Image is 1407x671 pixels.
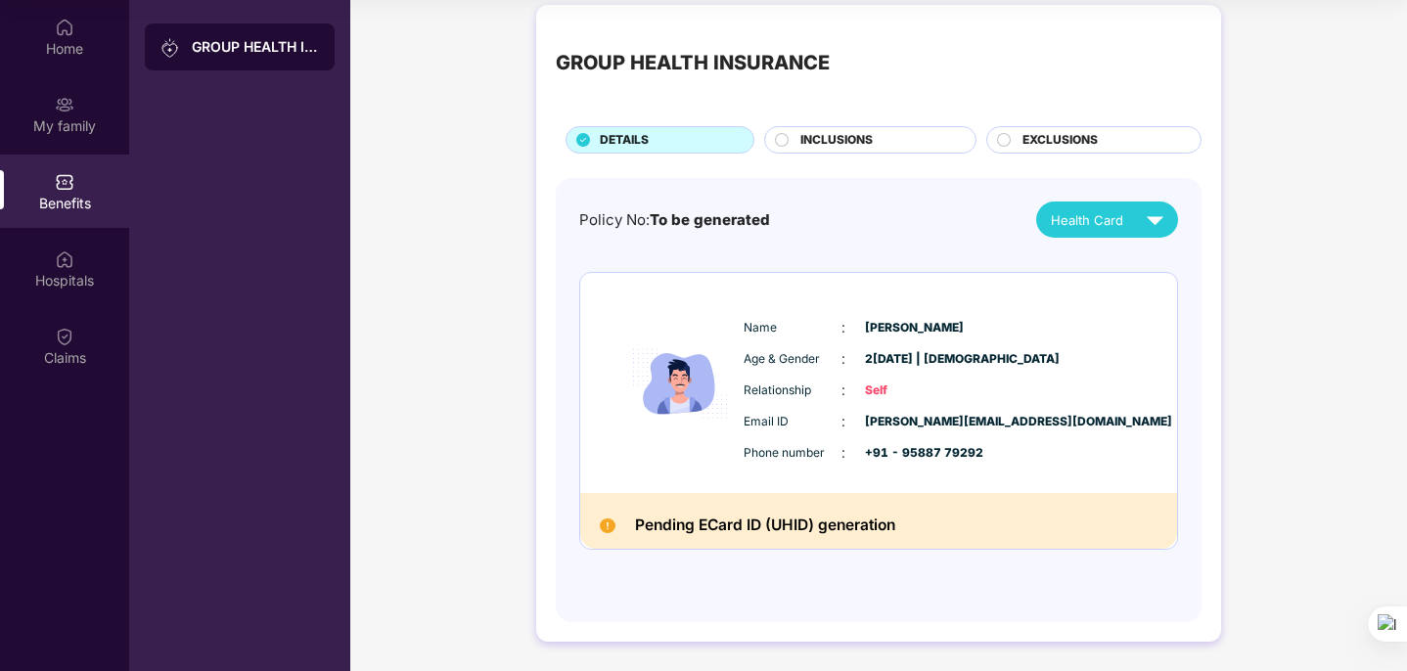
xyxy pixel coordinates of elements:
span: Email ID [744,413,841,431]
span: INCLUSIONS [800,131,873,150]
span: Name [744,319,841,337]
span: EXCLUSIONS [1022,131,1098,150]
img: icon [621,299,739,469]
span: To be generated [650,210,770,229]
span: DETAILS [600,131,649,150]
span: 2[DATE] | [DEMOGRAPHIC_DATA] [865,350,963,369]
span: : [841,380,845,401]
div: GROUP HEALTH INSURANCE [556,48,830,78]
span: Self [865,381,963,400]
span: [PERSON_NAME] [865,319,963,337]
img: Pending [600,518,615,534]
span: Age & Gender [744,350,841,369]
img: svg+xml;base64,PHN2ZyBpZD0iSG9tZSIgeG1sbnM9Imh0dHA6Ly93d3cudzMub3JnLzIwMDAvc3ZnIiB3aWR0aD0iMjAiIG... [55,18,74,37]
span: : [841,348,845,370]
img: svg+xml;base64,PHN2ZyB3aWR0aD0iMjAiIGhlaWdodD0iMjAiIHZpZXdCb3g9IjAgMCAyMCAyMCIgZmlsbD0ibm9uZSIgeG... [160,38,180,58]
span: : [841,411,845,432]
img: svg+xml;base64,PHN2ZyBpZD0iQmVuZWZpdHMiIHhtbG5zPSJodHRwOi8vd3d3LnczLm9yZy8yMDAwL3N2ZyIgd2lkdGg9Ij... [55,172,74,192]
span: : [841,317,845,338]
span: +91 - 95887 79292 [865,444,963,463]
div: Policy No: [579,208,770,232]
div: GROUP HEALTH INSURANCE [192,37,319,57]
img: svg+xml;base64,PHN2ZyB3aWR0aD0iMjAiIGhlaWdodD0iMjAiIHZpZXdCb3g9IjAgMCAyMCAyMCIgZmlsbD0ibm9uZSIgeG... [55,95,74,114]
h2: Pending ECard ID (UHID) generation [635,513,895,539]
span: Phone number [744,444,841,463]
span: Relationship [744,381,841,400]
span: Health Card [1051,210,1123,230]
img: svg+xml;base64,PHN2ZyBpZD0iSG9zcGl0YWxzIiB4bWxucz0iaHR0cDovL3d3dy53My5vcmcvMjAwMC9zdmciIHdpZHRoPS... [55,249,74,269]
img: svg+xml;base64,PHN2ZyBpZD0iQ2xhaW0iIHhtbG5zPSJodHRwOi8vd3d3LnczLm9yZy8yMDAwL3N2ZyIgd2lkdGg9IjIwIi... [55,327,74,346]
button: Health Card [1036,201,1178,238]
span: [PERSON_NAME][EMAIL_ADDRESS][DOMAIN_NAME] [865,413,963,431]
span: : [841,442,845,464]
img: svg+xml;base64,PHN2ZyB4bWxucz0iaHR0cDovL3d3dy53My5vcmcvMjAwMC9zdmciIHZpZXdCb3g9IjAgMCAyNCAyNCIgd2... [1138,202,1172,237]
